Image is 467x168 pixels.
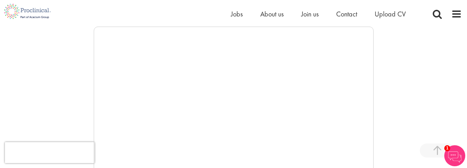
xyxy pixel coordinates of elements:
[444,145,465,166] img: Chatbot
[444,145,450,151] span: 1
[375,9,406,19] a: Upload CV
[336,9,357,19] a: Contact
[231,9,243,19] a: Jobs
[260,9,284,19] a: About us
[301,9,319,19] a: Join us
[5,142,94,163] iframe: reCAPTCHA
